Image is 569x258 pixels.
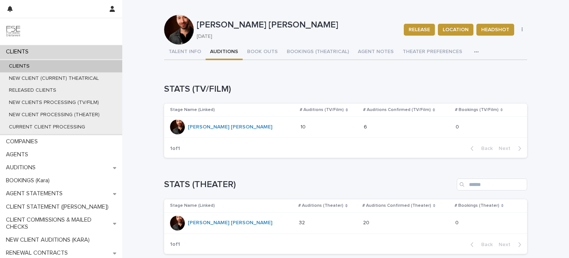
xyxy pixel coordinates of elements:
[164,179,454,190] h1: STATS (THEATER)
[499,146,515,151] span: Next
[3,63,36,69] p: CLIENTS
[3,177,56,184] p: BOOKINGS (Kara)
[455,218,460,226] p: 0
[164,212,527,233] tr: [PERSON_NAME] [PERSON_NAME] 3232 2020 00
[3,99,105,106] p: NEW CLIENTS PROCESSING (TV/FILM)
[364,123,369,130] p: 6
[496,145,527,152] button: Next
[164,140,186,158] p: 1 of 1
[3,138,44,145] p: COMPANIES
[300,123,307,130] p: 10
[3,124,91,130] p: CURRENT CLIENT PROCESSING
[188,124,272,130] a: [PERSON_NAME] [PERSON_NAME]
[409,26,430,33] span: RELEASE
[164,84,527,95] h1: STATS (TV/FILM)
[243,45,282,60] button: BOOK OUTS
[3,75,105,82] p: NEW CLIENT (CURRENT) THEATRICAL
[353,45,398,60] button: AGENT NOTES
[465,145,496,152] button: Back
[3,249,74,257] p: RENEWAL CONTRACTS
[164,45,206,60] button: TALENT INFO
[363,218,371,226] p: 20
[3,203,114,210] p: CLIENT STATEMENT ([PERSON_NAME])
[477,146,493,151] span: Back
[197,20,398,30] p: [PERSON_NAME] [PERSON_NAME]
[206,45,243,60] button: AUDITIONS
[443,26,469,33] span: LOCATION
[3,236,96,244] p: NEW CLIENT AUDITIONS (KARA)
[363,106,431,114] p: # Auditions Confirmed (TV/Film)
[3,112,106,118] p: NEW CLIENT PROCESSING (THEATER)
[3,48,34,55] p: CLIENTS
[3,164,41,171] p: AUDITIONS
[496,241,527,248] button: Next
[456,123,460,130] p: 0
[465,241,496,248] button: Back
[282,45,353,60] button: BOOKINGS (THEATRICAL)
[300,106,344,114] p: # Auditions (TV/Film)
[404,24,435,36] button: RELEASE
[438,24,473,36] button: LOCATION
[481,26,509,33] span: HEADSHOT
[164,117,527,138] tr: [PERSON_NAME] [PERSON_NAME] 1010 66 00
[170,202,215,210] p: Stage Name (Linked)
[6,24,21,39] img: 9JgRvJ3ETPGCJDhvPVA5
[197,33,395,40] p: [DATE]
[3,190,69,197] p: AGENT STATEMENTS
[298,202,343,210] p: # Auditions (Theater)
[476,24,514,36] button: HEADSHOT
[499,242,515,247] span: Next
[455,106,499,114] p: # Bookings (TV/Film)
[3,151,34,158] p: AGENTS
[455,202,499,210] p: # Bookings (Theater)
[477,242,493,247] span: Back
[457,179,527,190] input: Search
[299,218,306,226] p: 32
[164,235,186,254] p: 1 of 1
[3,216,113,231] p: CLIENT COMMISSIONS & MAILED CHECKS
[398,45,467,60] button: THEATER PREFERENCES
[3,87,62,94] p: RELEASED CLIENTS
[188,220,272,226] a: [PERSON_NAME] [PERSON_NAME]
[362,202,431,210] p: # Auditions Confirmed (Theater)
[170,106,215,114] p: Stage Name (Linked)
